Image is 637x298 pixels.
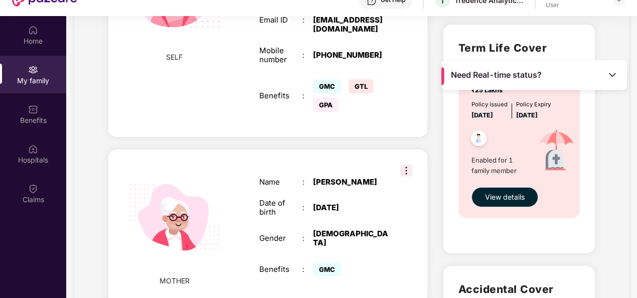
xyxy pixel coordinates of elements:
div: Date of birth [259,199,302,217]
span: GMC [313,262,341,276]
span: Need Real-time status? [451,70,542,80]
img: svg+xml;base64,PHN2ZyBpZD0iSG9zcGl0YWxzIiB4bWxucz0iaHR0cDovL3d3dy53My5vcmcvMjAwMC9zdmciIHdpZHRoPS... [28,144,38,154]
div: Policy Expiry [516,100,551,109]
span: GMC [313,79,341,93]
span: SELF [166,52,183,63]
div: [PERSON_NAME] [313,178,388,187]
div: Email ID [259,16,302,25]
div: : [302,234,313,243]
div: [PHONE_NUMBER] [313,51,388,60]
div: : [302,16,313,25]
span: [DATE] [516,111,538,119]
div: Benefits [259,265,302,274]
div: Gender [259,234,302,243]
div: Mobile number [259,46,302,64]
span: Enabled for 1 family member [471,155,528,176]
h2: Accidental Cover [458,281,580,297]
div: : [302,51,313,60]
img: svg+xml;base64,PHN2ZyB3aWR0aD0iMjAiIGhlaWdodD0iMjAiIHZpZXdCb3g9IjAgMCAyMCAyMCIgZmlsbD0ibm9uZSIgeG... [28,65,38,75]
span: ₹25 Lakhs [471,86,506,94]
span: MOTHER [160,275,190,286]
div: Policy issued [471,100,508,109]
img: icon [528,120,584,182]
div: Name [259,178,302,187]
div: : [302,203,313,212]
div: [DATE] [313,203,388,212]
div: Benefits [259,91,302,100]
img: svg+xml;base64,PHN2ZyBpZD0iSG9tZSIgeG1sbnM9Imh0dHA6Ly93d3cudzMub3JnLzIwMDAvc3ZnIiB3aWR0aD0iMjAiIG... [28,25,38,35]
span: GPA [313,98,339,112]
img: svg+xml;base64,PHN2ZyB4bWxucz0iaHR0cDovL3d3dy53My5vcmcvMjAwMC9zdmciIHdpZHRoPSI0OC45NDMiIGhlaWdodD... [466,127,491,152]
div: : [302,91,313,100]
img: svg+xml;base64,PHN2ZyB3aWR0aD0iMzIiIGhlaWdodD0iMzIiIHZpZXdCb3g9IjAgMCAzMiAzMiIgZmlsbD0ibm9uZSIgeG... [400,165,412,177]
img: svg+xml;base64,PHN2ZyB4bWxucz0iaHR0cDovL3d3dy53My5vcmcvMjAwMC9zdmciIHdpZHRoPSIyMjQiIGhlaWdodD0iMT... [117,160,233,275]
img: svg+xml;base64,PHN2ZyBpZD0iQ2xhaW0iIHhtbG5zPSJodHRwOi8vd3d3LnczLm9yZy8yMDAwL3N2ZyIgd2lkdGg9IjIwIi... [28,184,38,194]
div: [PERSON_NAME][EMAIL_ADDRESS][DOMAIN_NAME] [313,7,388,33]
span: [DATE] [471,111,493,119]
h2: Term Life Cover [458,40,580,56]
div: : [302,178,313,187]
div: [DEMOGRAPHIC_DATA] [313,229,388,247]
div: User [546,1,604,9]
img: Toggle Icon [607,70,617,80]
div: : [302,265,313,274]
span: View details [485,192,525,203]
span: GTL [349,79,374,93]
img: svg+xml;base64,PHN2ZyBpZD0iQmVuZWZpdHMiIHhtbG5zPSJodHRwOi8vd3d3LnczLm9yZy8yMDAwL3N2ZyIgd2lkdGg9Ij... [28,104,38,114]
button: View details [471,187,538,207]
